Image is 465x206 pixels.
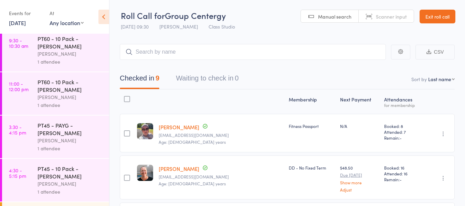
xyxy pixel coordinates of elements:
div: [PERSON_NAME] [38,93,103,101]
div: 1 attendee [38,188,103,196]
button: Checked in9 [120,71,159,89]
span: [DATE] 09:30 [121,23,149,30]
a: Adjust [340,187,379,192]
div: Fitness Passport [289,123,335,129]
label: Sort by [411,76,427,83]
a: [PERSON_NAME] [159,165,199,172]
div: 1 attendee [38,101,103,109]
div: PT45 - 10 Pack - [PERSON_NAME] [38,165,103,180]
div: Atten­dances [381,93,425,111]
small: reannan37@gmail.com [159,174,283,179]
time: 3:30 - 4:15 pm [9,124,26,135]
span: - [400,176,402,182]
button: CSV [415,45,455,59]
input: Search by name [120,44,386,60]
a: 3:30 -4:15 pmPT45 - PAYG - [PERSON_NAME][PERSON_NAME]1 attendee [2,116,109,158]
img: image1741914649.png [137,165,153,181]
small: nic.abdelwahed@gmail.com [159,133,283,138]
span: Age: [DEMOGRAPHIC_DATA] years [159,181,226,186]
span: Manual search [318,13,351,20]
button: Waiting to check in0 [176,71,239,89]
div: Any location [50,19,84,26]
span: Class Studio [209,23,235,30]
img: image1743662536.png [137,123,153,139]
div: Next Payment [337,93,381,111]
div: 1 attendee [38,144,103,152]
time: 9:30 - 10:30 am [9,37,28,48]
div: [PERSON_NAME] [38,180,103,188]
div: 0 [235,74,239,82]
time: 4:30 - 5:15 pm [9,167,26,178]
time: 11:00 - 12:00 pm [9,81,29,92]
span: Booked: 16 [384,165,422,171]
span: Attended: 16 [384,171,422,176]
div: for membership [384,103,422,107]
span: Remain: [384,176,422,182]
div: PT45 - PAYG - [PERSON_NAME] [38,121,103,137]
span: Remain: [384,135,422,141]
span: Scanner input [376,13,407,20]
a: 11:00 -12:00 pmPT60 - 10 Pack - [PERSON_NAME][PERSON_NAME]1 attendee [2,72,109,115]
div: At [50,8,84,19]
div: 1 attendee [38,58,103,66]
div: 9 [156,74,159,82]
span: Group Centergy [165,10,226,21]
a: [DATE] [9,19,26,26]
div: DD - No Fixed Term [289,165,335,171]
a: 9:30 -10:30 amPT60 - 10 Pack - [PERSON_NAME][PERSON_NAME]1 attendee [2,29,109,72]
div: Last name [428,76,451,83]
a: [PERSON_NAME] [159,123,199,131]
span: Attended: 7 [384,129,422,135]
span: Age: [DEMOGRAPHIC_DATA] years [159,139,226,145]
div: N/A [340,123,379,129]
a: Exit roll call [420,10,455,23]
div: PT60 - 10 Pack - [PERSON_NAME] [38,78,103,93]
div: [PERSON_NAME] [38,137,103,144]
a: 4:30 -5:15 pmPT45 - 10 Pack - [PERSON_NAME][PERSON_NAME]1 attendee [2,159,109,202]
div: Membership [286,93,337,111]
div: PT60 - 10 Pack - [PERSON_NAME] [38,35,103,50]
small: Due [DATE] [340,173,379,177]
span: Roll Call for [121,10,165,21]
span: Booked: 8 [384,123,422,129]
div: [PERSON_NAME] [38,50,103,58]
span: - [400,135,402,141]
a: Show more [340,180,379,185]
div: $48.50 [340,165,379,192]
span: [PERSON_NAME] [159,23,198,30]
div: Events for [9,8,43,19]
